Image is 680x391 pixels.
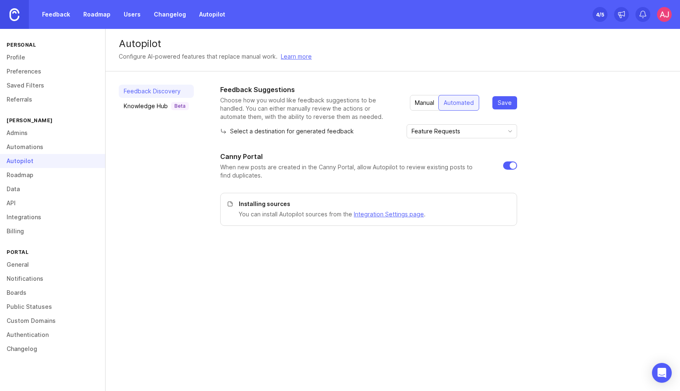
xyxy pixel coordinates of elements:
[354,211,424,218] a: Integration Settings page
[194,7,230,22] a: Autopilot
[407,124,517,138] div: toggle menu
[37,7,75,22] a: Feedback
[596,9,604,20] div: 4 /5
[498,99,512,107] span: Save
[492,96,517,109] button: Save
[220,96,397,121] p: Choose how you would like feedback suggestions to be handled. You can either manually review the ...
[119,7,146,22] a: Users
[220,163,490,180] p: When new posts are created in the Canny Portal, allow Autopilot to review existing posts to find ...
[119,52,278,61] div: Configure AI-powered features that replace manual work.
[438,95,479,111] button: Automated
[124,102,189,110] div: Knowledge Hub
[220,127,354,135] p: Select a destination for generated feedback
[174,103,186,109] p: Beta
[657,7,672,22] img: AJ Hoke
[281,52,312,61] a: Learn more
[410,95,439,111] button: Manual
[149,7,191,22] a: Changelog
[504,128,517,135] svg: toggle icon
[412,127,503,136] input: Feature Requests
[119,85,194,98] a: Feedback Discovery
[119,100,194,113] a: Knowledge HubBeta
[220,85,397,95] h1: Feedback Suggestions
[593,7,607,22] button: 4/5
[119,39,667,49] div: Autopilot
[652,363,672,383] div: Open Intercom Messenger
[239,210,507,219] p: You can install Autopilot sources from the .
[239,200,507,208] p: Installing sources
[78,7,115,22] a: Roadmap
[410,95,439,110] div: Manual
[9,8,19,21] img: Canny Home
[220,152,263,161] h1: Canny Portal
